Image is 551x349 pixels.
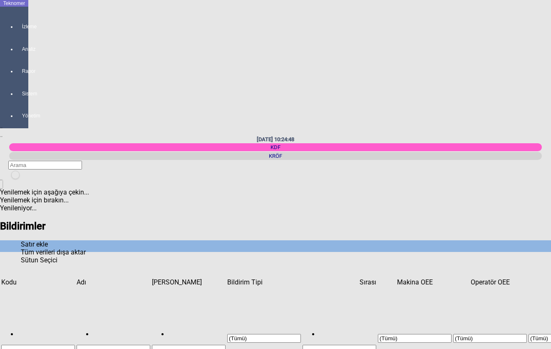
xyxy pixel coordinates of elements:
span: Yönetim [22,112,23,119]
div: Makina OEE [378,278,452,286]
div: Bildirim Tipi [227,278,301,286]
div: Tüm verileri dışa aktar [21,248,530,256]
td: Sütun Adı [76,278,151,287]
input: Filtre hücresi [227,334,301,343]
td: Sütun Kodu [1,278,75,287]
span: Rapor [22,68,23,75]
span: Satır ekle [21,240,48,248]
div: Sütun Seçici [21,256,530,264]
div: Kodu [1,278,75,286]
span: Sütun Seçici [21,256,57,264]
input: Filtre hücresi [453,334,527,343]
div: KRÖF [9,152,542,160]
div: Adı [77,278,150,286]
div: KDF [9,143,542,151]
div: [PERSON_NAME] [152,278,226,286]
span: Sistem [22,90,23,97]
td: Sütun Bildirim Tipi [227,278,301,287]
td: Sütun Operatör OEE [453,278,527,287]
td: Sütun Sırası [302,278,377,287]
input: Filtre hücresi [378,334,452,343]
td: Sütun Renk [151,278,226,287]
div: Sırası [303,278,376,286]
input: Arama [8,161,82,170]
span: Analiz [22,46,23,52]
span: Tüm verileri dışa aktar [21,248,86,256]
td: Sütun Makina OEE [377,278,452,287]
div: Operatör OEE [453,278,527,286]
span: İzleme [22,23,23,30]
div: Satır ekle [21,240,530,248]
